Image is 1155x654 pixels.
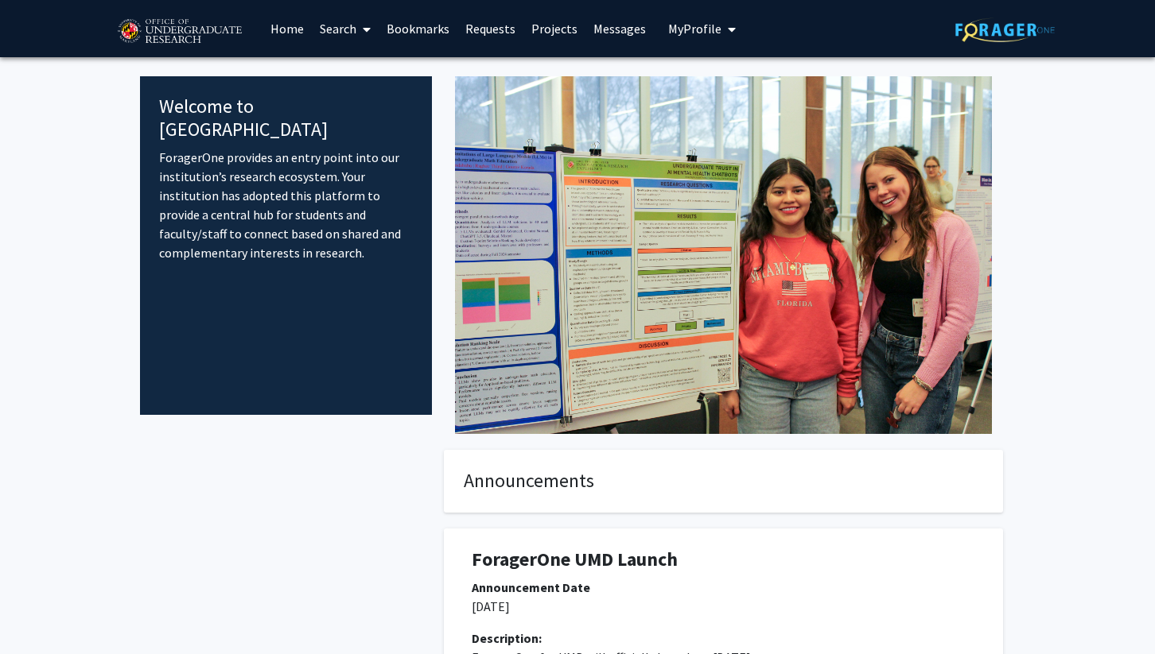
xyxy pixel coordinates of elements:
p: [DATE] [472,597,975,616]
span: My Profile [668,21,721,37]
h4: Welcome to [GEOGRAPHIC_DATA] [159,95,413,141]
div: Announcement Date [472,578,975,597]
a: Projects [523,1,585,56]
div: Description: [472,629,975,648]
iframe: Chat [12,582,68,642]
img: Cover Image [455,76,992,434]
a: Home [262,1,312,56]
img: University of Maryland Logo [112,12,247,52]
a: Search [312,1,379,56]
a: Bookmarks [379,1,457,56]
a: Requests [457,1,523,56]
img: ForagerOne Logo [955,17,1055,42]
h1: ForagerOne UMD Launch [472,548,975,571]
a: Messages [585,1,654,56]
p: ForagerOne provides an entry point into our institution’s research ecosystem. Your institution ha... [159,148,413,262]
h4: Announcements [464,470,983,493]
